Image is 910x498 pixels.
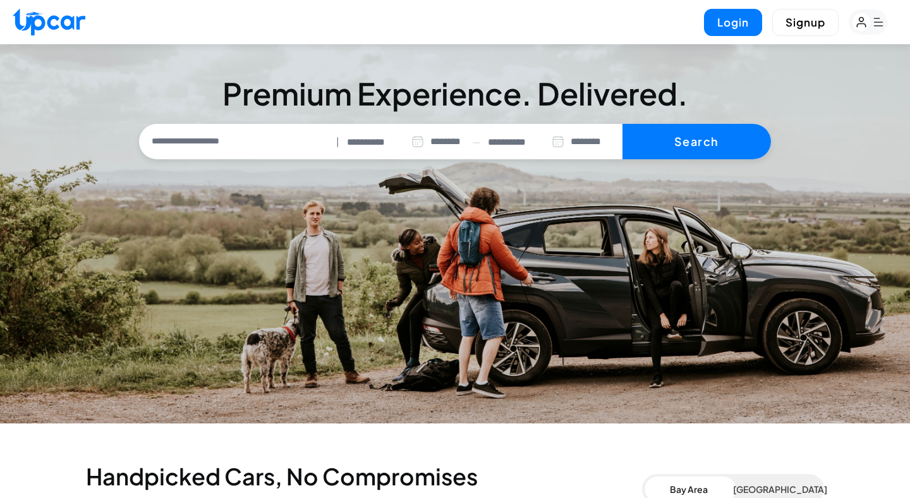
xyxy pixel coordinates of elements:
[704,9,762,36] button: Login
[772,9,839,36] button: Signup
[86,464,642,489] h2: Handpicked Cars, No Compromises
[139,78,771,109] h3: Premium Experience. Delivered.
[336,135,339,149] span: |
[622,124,771,159] button: Search
[13,8,85,35] img: Upcar Logo
[472,135,480,149] span: —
